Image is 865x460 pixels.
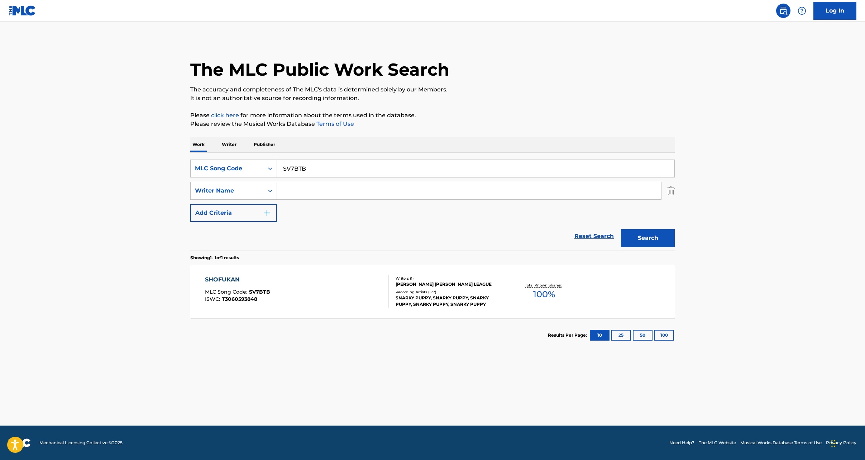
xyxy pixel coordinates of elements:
[396,295,504,308] div: SNARKY PUPPY, SNARKY PUPPY, SNARKY PUPPY, SNARKY PUPPY, SNARKY PUPPY
[190,120,675,128] p: Please review the Musical Works Database
[533,288,555,301] span: 100 %
[669,440,694,446] a: Need Help?
[315,120,354,127] a: Terms of Use
[396,289,504,295] div: Recording Artists ( 177 )
[195,186,259,195] div: Writer Name
[205,289,249,295] span: MLC Song Code :
[263,209,271,217] img: 9d2ae6d4665cec9f34b9.svg
[396,276,504,281] div: Writers ( 1 )
[190,204,277,222] button: Add Criteria
[249,289,270,295] span: SV7BTB
[190,137,207,152] p: Work
[654,330,674,341] button: 100
[525,283,563,288] p: Total Known Shares:
[190,111,675,120] p: Please for more information about the terms used in the database.
[571,228,617,244] a: Reset Search
[831,433,836,454] div: Drag
[252,137,277,152] p: Publisher
[222,296,257,302] span: T3060593848
[190,59,449,80] h1: The MLC Public Work Search
[190,265,675,318] a: SHOFUKANMLC Song Code:SV7BTBISWC:T3060593848Writers (1)[PERSON_NAME] [PERSON_NAME] LEAGUERecordin...
[220,137,239,152] p: Writer
[776,4,790,18] a: Public Search
[826,440,856,446] a: Privacy Policy
[699,440,736,446] a: The MLC Website
[190,85,675,94] p: The accuracy and completeness of The MLC's data is determined solely by our Members.
[590,330,610,341] button: 10
[813,2,856,20] a: Log In
[667,182,675,200] img: Delete Criterion
[829,426,865,460] iframe: Chat Widget
[779,6,788,15] img: search
[611,330,631,341] button: 25
[190,160,675,251] form: Search Form
[205,296,222,302] span: ISWC :
[795,4,809,18] div: Help
[798,6,806,15] img: help
[621,229,675,247] button: Search
[205,275,270,284] div: SHOFUKAN
[633,330,653,341] button: 50
[396,281,504,288] div: [PERSON_NAME] [PERSON_NAME] LEAGUE
[190,255,239,261] p: Showing 1 - 1 of 1 results
[211,112,239,119] a: click here
[9,5,36,16] img: MLC Logo
[740,440,822,446] a: Musical Works Database Terms of Use
[195,164,259,173] div: MLC Song Code
[548,332,589,338] p: Results Per Page:
[39,440,123,446] span: Mechanical Licensing Collective © 2025
[9,438,31,447] img: logo
[190,94,675,103] p: It is not an authoritative source for recording information.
